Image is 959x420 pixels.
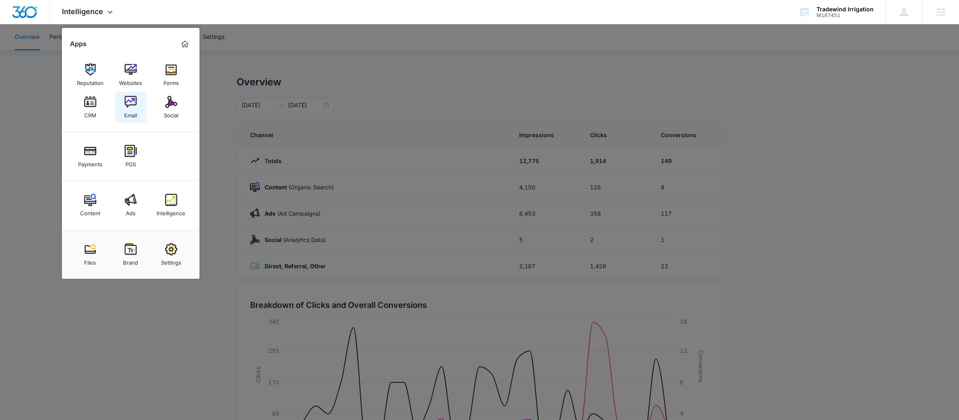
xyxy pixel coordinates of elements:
div: Reputation [77,76,104,86]
div: Forms [163,76,179,86]
div: Email [124,108,137,119]
div: Websites [119,76,142,86]
div: CRM [84,108,96,119]
div: Settings [161,255,181,266]
a: Intelligence [156,190,187,221]
div: account id [817,13,874,18]
h2: Apps [70,40,87,48]
a: CRM [75,92,106,123]
div: Brand [123,255,138,266]
span: Intelligence [62,7,103,16]
div: POS [125,157,136,168]
a: Websites [115,59,146,90]
a: Brand [115,239,146,270]
div: Files [84,255,96,266]
a: Forms [156,59,187,90]
a: Marketing 360® Dashboard [178,38,191,51]
a: Files [75,239,106,270]
a: Email [115,92,146,123]
div: Intelligence [157,206,185,216]
a: Social [156,92,187,123]
div: account name [817,6,874,13]
a: Payments [75,141,106,172]
div: Social [164,108,178,119]
a: POS [115,141,146,172]
a: Reputation [75,59,106,90]
div: Content [80,206,100,216]
a: Ads [115,190,146,221]
a: Content [75,190,106,221]
a: Settings [156,239,187,270]
div: Ads [126,206,136,216]
div: Payments [78,157,102,168]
